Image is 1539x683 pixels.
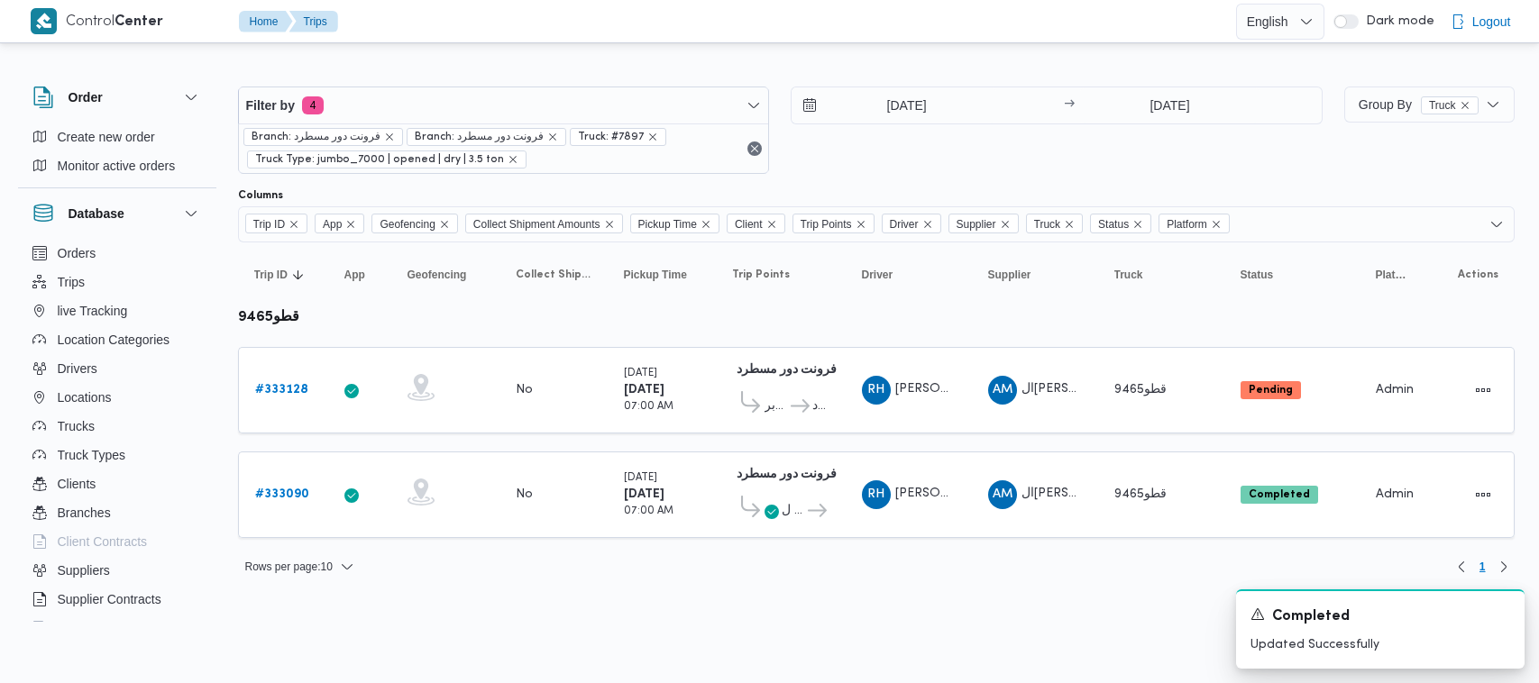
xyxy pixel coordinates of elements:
span: Trucks [58,415,95,437]
span: 4 active filters [302,96,324,114]
small: [DATE] [624,369,657,378]
span: Geofencing [408,268,467,282]
b: فرونت دور مسطرد [737,364,837,376]
span: Drivers [58,358,97,379]
button: Drivers [25,354,209,383]
small: [DATE] [624,473,657,483]
span: App [315,214,364,233]
a: #333090 [255,484,309,505]
button: Clients [25,469,209,498]
button: Supplier Contracts [25,585,209,614]
span: Pickup Time [630,214,719,233]
span: [PERSON_NAME] [PERSON_NAME] [895,487,1104,499]
span: Supplier Contracts [58,588,161,610]
button: Driver [855,260,963,289]
span: Collect Shipment Amounts [473,214,600,234]
button: Remove Platform from selection in this group [1211,219,1222,230]
span: Trips [58,271,86,293]
span: Client [727,214,785,233]
span: RH [867,480,884,509]
span: Platform [1167,214,1207,234]
label: Columns [238,188,283,203]
div: Notification [1250,606,1510,628]
span: Orders [58,242,96,264]
b: # 333128 [255,384,308,396]
span: Client [735,214,763,234]
span: Status [1098,214,1129,234]
span: Supplier [957,214,996,234]
span: App [323,214,342,234]
b: قطو9465 [238,311,299,324]
span: Monitor active orders [58,155,176,177]
span: Trip ID [253,214,286,234]
span: live Tracking [58,300,128,322]
span: Trip Points [732,268,790,282]
div: No [516,487,533,503]
button: Platform [1369,260,1415,289]
span: Geofencing [380,214,435,234]
div: Rami Hussain Hassan Yousf [862,376,891,405]
span: Completed [1272,606,1350,628]
button: Actions [1469,376,1498,405]
span: Collect Shipment Amounts [465,214,623,233]
div: → [1064,99,1075,112]
span: Devices [58,617,103,639]
button: Branches [25,498,209,527]
span: ال[PERSON_NAME] [1021,487,1137,499]
span: Logout [1472,11,1511,32]
button: Trips [289,11,338,32]
b: [DATE] [624,488,664,500]
b: [DATE] [624,384,664,396]
img: X8yXhbKr1z7QwAAAABJRU5ErkJggg== [31,8,57,34]
span: Admin [1376,384,1414,396]
button: Remove Pickup Time from selection in this group [701,219,711,230]
h3: Order [69,87,103,108]
button: Remove [744,138,765,159]
button: Client Contracts [25,527,209,556]
button: Order [32,87,202,108]
button: App [337,260,382,289]
button: Supplier [981,260,1089,289]
span: Truck Type: jumbo_7000 | opened | dry | 3.5 ton [247,150,527,168]
span: Truck [1026,214,1084,233]
button: remove selected entity [547,132,558,142]
button: Remove Geofencing from selection in this group [439,219,450,230]
span: Truck Type: jumbo_7000 | opened | dry | 3.5 ton [255,151,504,168]
button: Remove Client from selection in this group [766,219,777,230]
span: Supplier [988,268,1031,282]
button: Logout [1443,4,1518,40]
span: 1 [1479,556,1486,578]
div: Alhamai Muhammad Khald Ali [988,480,1017,509]
button: Remove Trip Points from selection in this group [856,219,866,230]
b: Center [115,15,163,29]
span: Trip Points [801,214,852,234]
button: Orders [25,239,209,268]
button: Create new order [25,123,209,151]
div: Alhamai Muhammad Khald Ali [988,376,1017,405]
span: Branch: فرونت دور مسطرد [407,128,566,146]
button: Location Categories [25,325,209,354]
span: Status [1241,268,1274,282]
span: ال[PERSON_NAME] [1021,383,1137,395]
button: Previous page [1451,556,1472,578]
span: Truck: #7897 [578,129,644,145]
h3: Database [69,203,124,224]
span: بيج فور اكتوبر [765,396,788,417]
span: Branches [58,502,111,524]
span: Rows per page : 10 [245,556,333,578]
span: [PERSON_NAME] [PERSON_NAME] [895,383,1104,395]
span: Create new order [58,126,155,148]
button: Truck [1107,260,1215,289]
button: Remove Truck from selection in this group [1064,219,1075,230]
span: RH [867,376,884,405]
button: remove selected entity [508,154,518,165]
button: Remove Trip ID from selection in this group [289,219,299,230]
span: Group By Truck [1359,97,1479,112]
b: Pending [1249,385,1293,396]
button: Next page [1493,556,1515,578]
button: Remove Collect Shipment Amounts from selection in this group [604,219,615,230]
div: No [516,382,533,398]
span: Branch: فرونت دور مسطرد [415,129,544,145]
button: Open list of options [1489,217,1504,232]
small: 07:00 AM [624,506,673,516]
